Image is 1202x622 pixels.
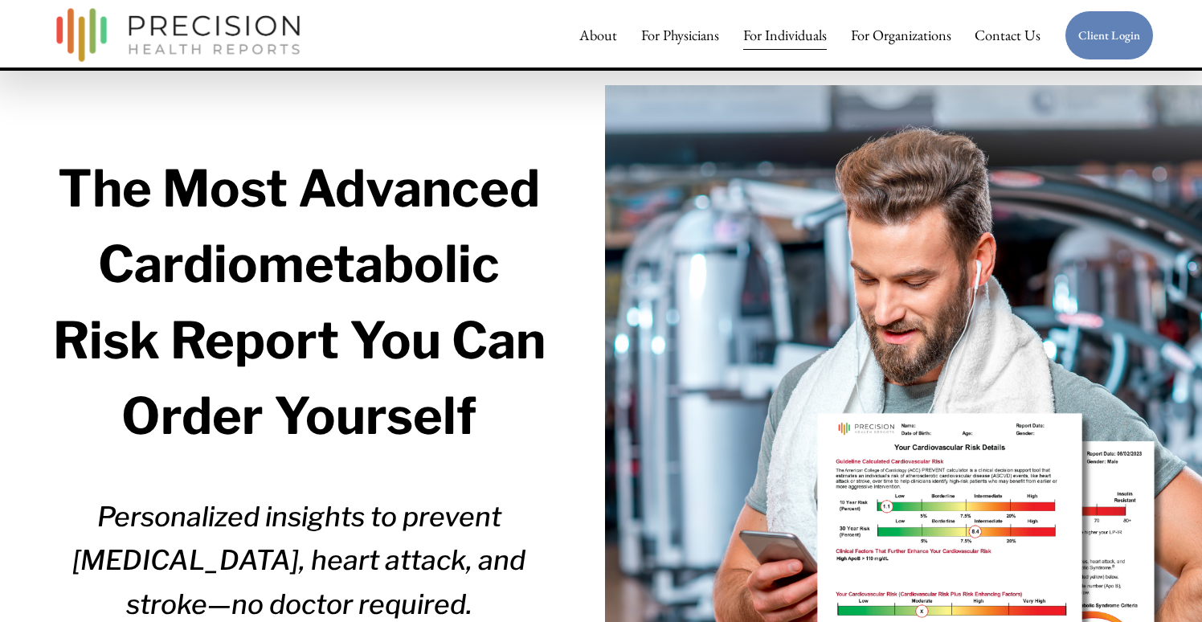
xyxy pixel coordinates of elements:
em: Personalized insights to prevent [MEDICAL_DATA], heart attack, and stroke—no doctor required. [72,501,531,620]
a: For Individuals [743,19,827,51]
a: For Physicians [641,19,719,51]
span: For Organizations [851,21,951,51]
img: Precision Health Reports [48,1,309,69]
a: folder dropdown [851,19,951,51]
strong: The Most Advanced Cardiometabolic Risk Report You Can Order Yourself [53,158,556,446]
a: Client Login [1065,10,1154,61]
a: Contact Us [975,19,1041,51]
a: About [579,19,617,51]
